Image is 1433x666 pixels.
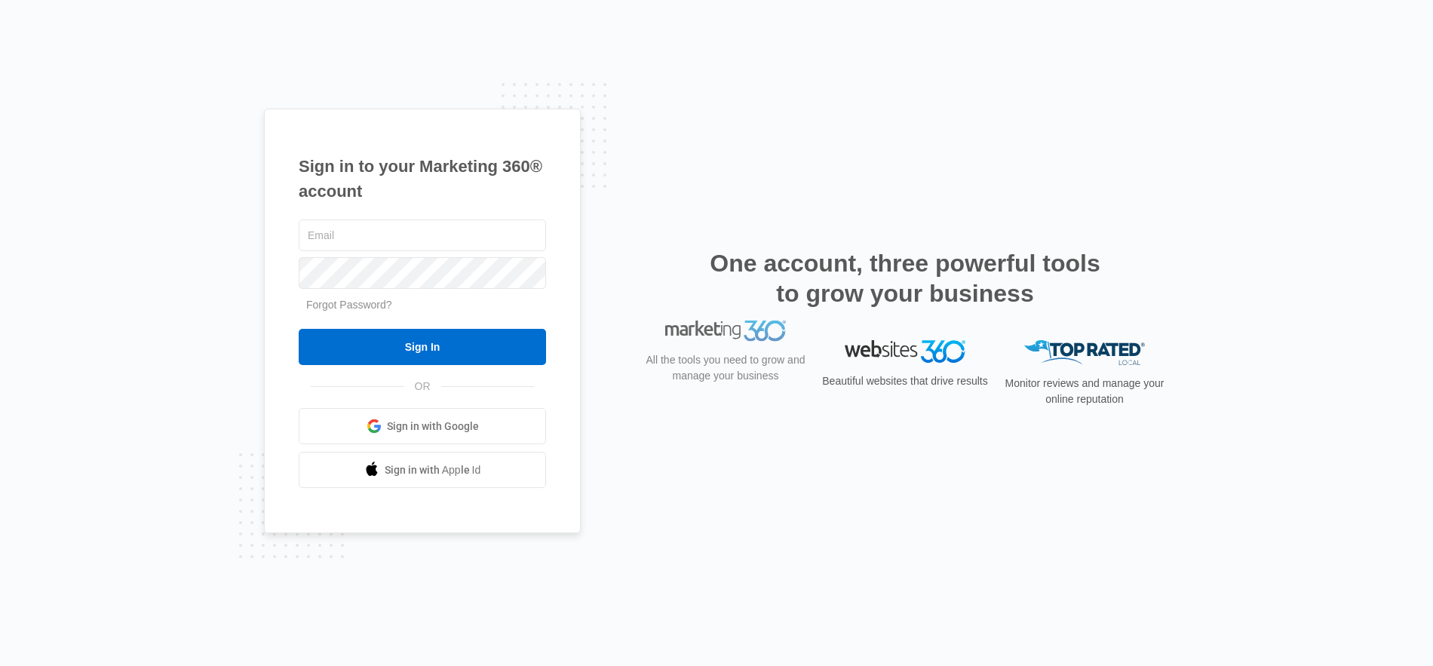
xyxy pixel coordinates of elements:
[299,408,546,444] a: Sign in with Google
[299,452,546,488] a: Sign in with Apple Id
[845,340,965,362] img: Websites 360
[387,419,479,434] span: Sign in with Google
[299,154,546,204] h1: Sign in to your Marketing 360® account
[306,299,392,311] a: Forgot Password?
[1000,376,1169,407] p: Monitor reviews and manage your online reputation
[385,462,481,478] span: Sign in with Apple Id
[821,373,990,389] p: Beautiful websites that drive results
[705,248,1105,308] h2: One account, three powerful tools to grow your business
[299,219,546,251] input: Email
[1024,340,1145,365] img: Top Rated Local
[404,379,441,394] span: OR
[299,329,546,365] input: Sign In
[665,340,786,361] img: Marketing 360
[641,372,810,404] p: All the tools you need to grow and manage your business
